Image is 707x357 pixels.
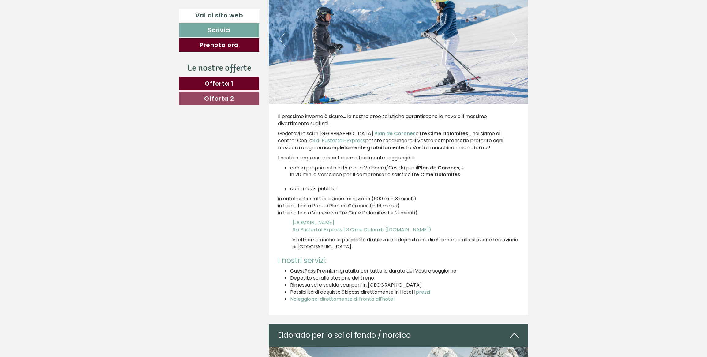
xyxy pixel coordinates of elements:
div: [DATE] [109,5,133,15]
button: Invia [207,158,241,172]
strong: Tre Cime Dolomites [419,130,468,137]
button: Previous [279,32,286,47]
div: Le nostre offerte [179,62,259,74]
div: Lei [140,18,232,23]
button: Next [511,32,517,47]
div: Eldorado per lo sci di fondo / nordico [269,324,528,347]
span: I nostri servizi: [278,255,327,266]
a: Vai al sito web [179,9,259,22]
a: Ski-Pustertal-Express [312,137,365,144]
small: 09:51 [140,30,232,34]
li: con i mezzi pubblici: [290,185,519,192]
a: Noleggio sci direttamente di fronta all'hotel [290,296,395,303]
p: Il prossimo inverno è sicuro... le nostre aree sciistiche garantiscono la neve e il massimo diver... [278,113,519,127]
a: [DOMAIN_NAME] [293,219,334,226]
span: Offerta 2 [204,94,234,103]
li: Possibilità di acquisto Skipass direttamente in Hotel | [290,289,519,296]
strong: Plan de Corones [418,164,459,171]
a: Prenota ora [179,38,259,52]
p: I nostri comprensori sciistici sono facilmente raggiungibili: [278,154,519,162]
a: Scrivici [179,23,259,37]
p: Godetevi lo sci in [GEOGRAPHIC_DATA]. o ... noi siamo al centro! Con lo potete raggiungere il Vos... [278,130,519,151]
span: Offerta 1 [205,79,234,88]
a: Plan de Corones [374,130,416,137]
strong: Tre Cime Dolomites [411,171,460,178]
div: Buon giorno, come possiamo aiutarla? [137,17,237,35]
a: prezzi [416,288,430,296]
p: in autobus fino alla stazione ferroviaria (600 m = 3 minuti) in treno fino a Perca/Plan de Corone... [278,195,519,217]
li: con la propria auto in 15 min. a Valdaora/Casola per il , e in 20 min. a Versciaco per il compren... [290,165,519,186]
li: Rimessa sci e scalda scarponi in [GEOGRAPHIC_DATA] [290,282,519,289]
li: Deposito sci alla stazione del treno [290,275,519,282]
p: Vi offriamo anche la possibilità di utilizzare il deposito sci direttamente alla stazione ferrovi... [292,236,519,251]
li: GuestPass Premium gratuita per tutta la durata del Vostro soggiorno [290,268,519,275]
a: Ski Pustertal Express | 3 Cime Dolomiti ([DOMAIN_NAME]) [293,226,431,233]
strong: completamente gratuitamente [325,144,404,151]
